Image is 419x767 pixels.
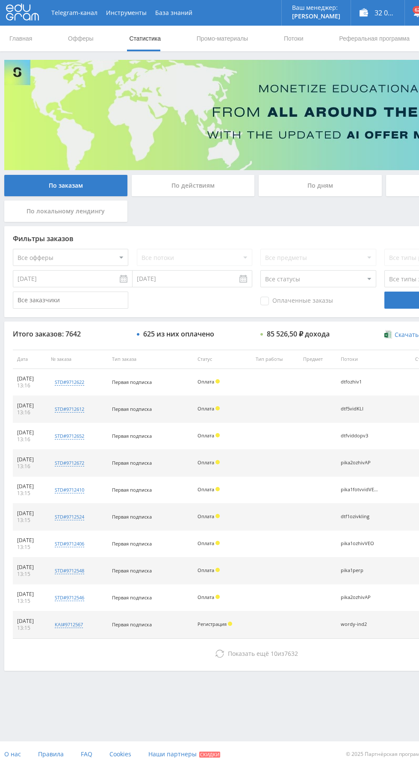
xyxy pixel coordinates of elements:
img: xlsx [384,330,392,339]
p: [PERSON_NAME] [292,13,340,20]
div: По заказам [4,175,127,196]
div: 13:15 [17,544,42,551]
div: 85 526,50 ₽ дохода [267,330,330,338]
span: Холд [215,487,220,491]
div: [DATE] [17,483,42,490]
span: Оплаченные заказы [260,297,333,305]
span: Оплата [198,486,214,493]
span: Оплата [198,405,214,412]
div: dtf1ozivkling [341,514,379,519]
input: Все заказчики [13,292,128,309]
div: pika2ozhivAP [341,460,379,466]
span: О нас [4,750,21,758]
div: [DATE] [17,618,42,625]
div: dtfozhiv1 [341,379,379,385]
span: Холд [228,622,232,626]
a: Промо-материалы [196,26,249,51]
div: 13:16 [17,436,42,443]
div: [DATE] [17,564,42,571]
span: Оплата [198,567,214,573]
span: Оплата [198,594,214,600]
div: dtfviddopv3 [341,433,379,439]
span: Скидки [199,752,220,758]
span: Первая подписка [112,513,152,520]
div: [DATE] [17,537,42,544]
a: Главная [9,26,33,51]
div: wordy-ind2 [341,622,379,627]
div: std#9712622 [55,379,84,386]
span: Холд [215,514,220,518]
div: 13:15 [17,571,42,578]
a: О нас [4,741,21,767]
div: 13:15 [17,490,42,497]
div: [DATE] [17,591,42,598]
span: Холд [215,595,220,599]
div: std#9712548 [55,567,84,574]
div: 625 из них оплачено [143,330,214,338]
div: 13:15 [17,598,42,605]
span: Холд [215,568,220,572]
div: По локальному лендингу [4,201,127,222]
span: Первая подписка [112,379,152,385]
span: Холд [215,460,220,464]
div: [DATE] [17,402,42,409]
span: Холд [215,541,220,545]
div: pika1ozhivVEO [341,541,379,546]
span: Первая подписка [112,540,152,547]
th: Дата [13,350,47,369]
th: Потоки [336,350,399,369]
span: Регистрация [198,621,227,627]
span: Первая подписка [112,433,152,439]
div: По дням [259,175,382,196]
div: std#9712672 [55,460,84,466]
span: Оплата [198,540,214,546]
div: dtf5vidKLI [341,406,379,412]
div: [DATE] [17,456,42,463]
div: std#9712524 [55,513,84,520]
div: 13:15 [17,625,42,631]
div: pika1perp [341,568,379,573]
th: Тип работы [251,350,299,369]
div: 13:15 [17,517,42,524]
th: Предмет [299,350,336,369]
span: Первая подписка [112,406,152,412]
span: Первая подписка [112,487,152,493]
span: 7632 [284,649,298,658]
span: Первая подписка [112,621,152,628]
div: 13:16 [17,409,42,416]
span: Правила [38,750,64,758]
a: Правила [38,741,64,767]
div: std#9712410 [55,487,84,493]
div: [DATE] [17,429,42,436]
span: Cookies [109,750,131,758]
span: Холд [215,406,220,410]
div: По действиям [132,175,255,196]
p: Ваш менеджер: [292,4,340,11]
span: Первая подписка [112,567,152,574]
div: kai#9712567 [55,621,83,628]
a: Наши партнеры Скидки [148,741,220,767]
th: Тип заказа [108,350,193,369]
th: № заказа [47,350,108,369]
div: Итого заказов: 7642 [13,330,128,338]
span: Оплата [198,459,214,466]
span: Оплата [198,378,214,385]
div: [DATE] [17,510,42,517]
span: Показать ещё [228,649,269,658]
span: Первая подписка [112,460,152,466]
div: std#9712652 [55,433,84,440]
span: FAQ [81,750,92,758]
a: Статистика [128,26,162,51]
span: Первая подписка [112,594,152,601]
span: из [228,649,298,658]
span: Оплата [198,513,214,519]
span: Наши партнеры [148,750,197,758]
div: [DATE] [17,375,42,382]
span: Холд [215,379,220,383]
a: FAQ [81,741,92,767]
div: 13:16 [17,382,42,389]
div: std#9712546 [55,594,84,601]
div: std#9712612 [55,406,84,413]
a: Офферы [67,26,94,51]
th: Статус [193,350,251,369]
